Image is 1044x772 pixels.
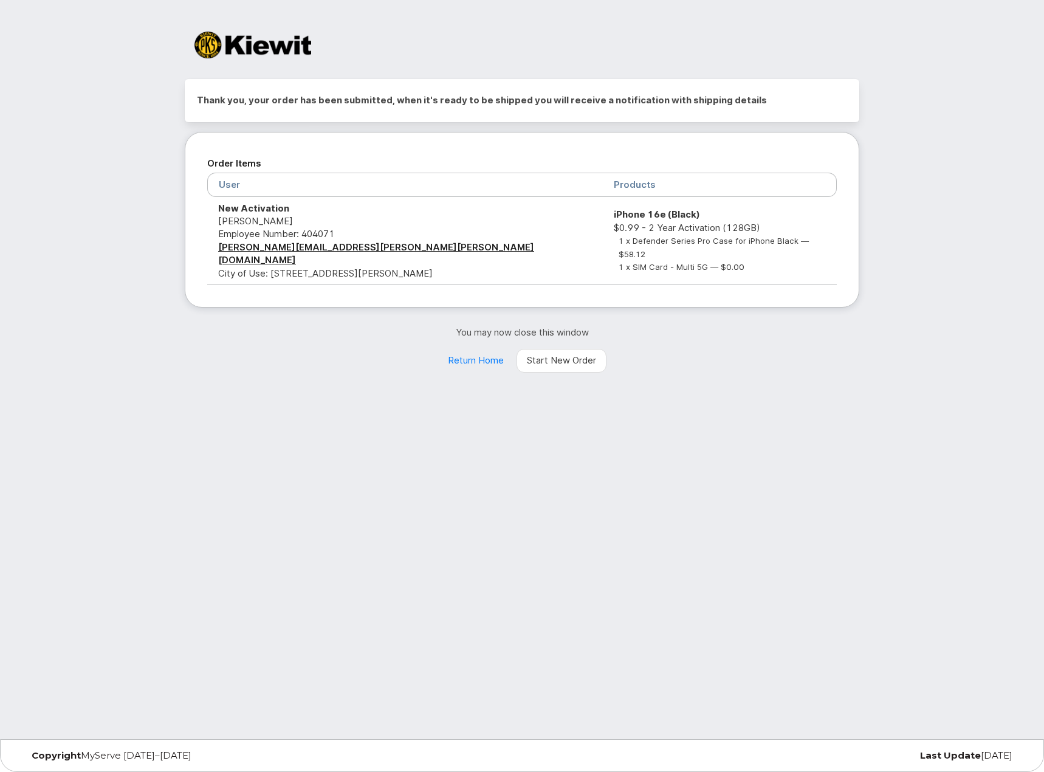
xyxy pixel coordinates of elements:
a: Return Home [438,349,514,373]
th: Products [603,173,837,196]
a: [PERSON_NAME][EMAIL_ADDRESS][PERSON_NAME][PERSON_NAME][DOMAIN_NAME] [218,241,534,266]
strong: iPhone 16e (Black) [614,209,700,220]
td: $0.99 - 2 Year Activation (128GB) [603,197,837,286]
strong: Last Update [920,750,981,761]
small: 1 x SIM Card - Multi 5G — $0.00 [619,262,744,272]
div: [DATE] [689,751,1022,760]
a: Start New Order [517,349,606,373]
div: MyServe [DATE]–[DATE] [22,751,355,760]
strong: Copyright [32,750,81,761]
strong: New Activation [218,202,289,214]
small: 1 x Defender Series Pro Case for iPhone Black — $58.12 [619,236,809,258]
p: You may now close this window [185,326,859,339]
h2: Order Items [207,154,837,173]
h2: Thank you, your order has been submitted, when it's ready to be shipped you will receive a notifi... [197,91,847,109]
td: [PERSON_NAME] City of Use: [STREET_ADDRESS][PERSON_NAME] [207,197,603,286]
img: Kiewit Corporation [194,32,311,58]
th: User [207,173,603,196]
span: Employee Number: 404071 [218,228,335,240]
